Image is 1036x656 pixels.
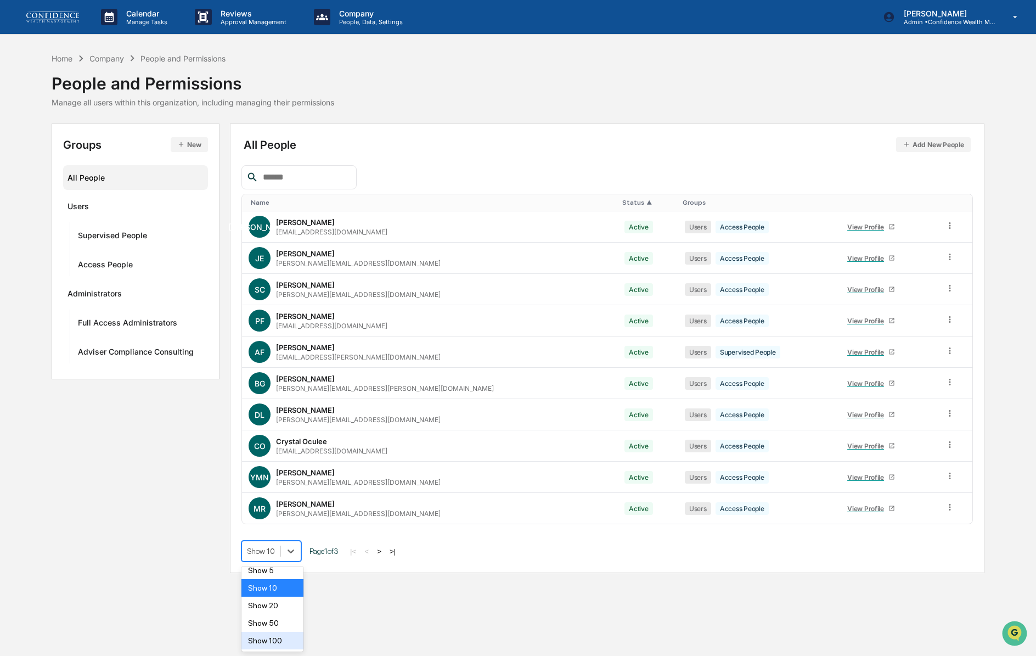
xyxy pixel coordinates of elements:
[624,252,653,265] div: Active
[622,199,674,206] div: Toggle SortBy
[847,317,888,325] div: View Profile
[716,221,769,233] div: Access People
[78,318,177,331] div: Full Access Administrators
[716,377,769,390] div: Access People
[276,509,441,518] div: [PERSON_NAME][EMAIL_ADDRESS][DOMAIN_NAME]
[624,221,653,233] div: Active
[77,186,133,194] a: Powered byPylon
[11,160,20,169] div: 🔎
[847,254,888,262] div: View Profile
[75,134,140,154] a: 🗄️Attestations
[624,283,653,296] div: Active
[685,283,711,296] div: Users
[685,377,711,390] div: Users
[716,252,769,265] div: Access People
[843,312,900,329] a: View Profile
[276,218,335,227] div: [PERSON_NAME]
[685,502,711,515] div: Users
[276,312,335,321] div: [PERSON_NAME]
[843,250,900,267] a: View Profile
[255,285,265,294] span: SC
[22,138,71,149] span: Preclearance
[276,290,441,299] div: [PERSON_NAME][EMAIL_ADDRESS][DOMAIN_NAME]
[7,134,75,154] a: 🖐️Preclearance
[117,18,173,26] p: Manage Tasks
[276,478,441,486] div: [PERSON_NAME][EMAIL_ADDRESS][DOMAIN_NAME]
[624,502,653,515] div: Active
[716,471,769,484] div: Access People
[646,199,652,206] span: ▲
[276,468,335,477] div: [PERSON_NAME]
[624,377,653,390] div: Active
[276,249,335,258] div: [PERSON_NAME]
[109,186,133,194] span: Pylon
[841,199,934,206] div: Toggle SortBy
[847,223,888,231] div: View Profile
[276,374,335,383] div: [PERSON_NAME]
[716,440,769,452] div: Access People
[374,547,385,556] button: >
[716,346,780,358] div: Supervised People
[276,281,335,289] div: [PERSON_NAME]
[251,199,613,206] div: Toggle SortBy
[255,254,264,263] span: JE
[847,504,888,513] div: View Profile
[52,98,334,107] div: Manage all users within this organization, including managing their permissions
[624,346,653,358] div: Active
[386,547,399,556] button: >|
[330,9,408,18] p: Company
[895,9,997,18] p: [PERSON_NAME]
[847,285,888,294] div: View Profile
[716,502,769,515] div: Access People
[843,281,900,298] a: View Profile
[276,322,387,330] div: [EMAIL_ADDRESS][DOMAIN_NAME]
[683,199,832,206] div: Toggle SortBy
[843,438,900,455] a: View Profile
[685,471,711,484] div: Users
[276,447,387,455] div: [EMAIL_ADDRESS][DOMAIN_NAME]
[26,12,79,23] img: logo
[624,315,653,327] div: Active
[241,579,303,597] div: Show 10
[361,547,372,556] button: <
[228,222,291,232] span: [PERSON_NAME]
[276,406,335,414] div: [PERSON_NAME]
[11,84,31,104] img: 1746055101610-c473b297-6a78-478c-a979-82029cc54cd1
[63,137,207,152] div: Groups
[254,504,266,513] span: MR
[685,315,711,327] div: Users
[117,9,173,18] p: Calendar
[276,353,441,361] div: [EMAIL_ADDRESS][PERSON_NAME][DOMAIN_NAME]
[37,95,139,104] div: We're available if you need us!
[212,18,292,26] p: Approval Management
[254,441,266,451] span: CO
[171,137,207,152] button: New
[241,597,303,614] div: Show 20
[843,344,900,361] a: View Profile
[843,406,900,423] a: View Profile
[78,231,147,244] div: Supervised People
[347,547,359,556] button: |<
[896,137,971,152] button: Add New People
[716,315,769,327] div: Access People
[624,408,653,421] div: Active
[716,283,769,296] div: Access People
[78,347,194,360] div: Adviser Compliance Consulting
[244,137,971,152] div: All People
[241,614,303,632] div: Show 50
[685,252,711,265] div: Users
[276,500,335,508] div: [PERSON_NAME]
[89,54,124,63] div: Company
[67,169,203,187] div: All People
[843,375,900,392] a: View Profile
[276,384,494,393] div: [PERSON_NAME][EMAIL_ADDRESS][PERSON_NAME][DOMAIN_NAME]
[847,348,888,356] div: View Profile
[843,469,900,486] a: View Profile
[330,18,408,26] p: People, Data, Settings
[685,346,711,358] div: Users
[255,347,264,357] span: AF
[80,139,88,148] div: 🗄️
[67,289,122,302] div: Administrators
